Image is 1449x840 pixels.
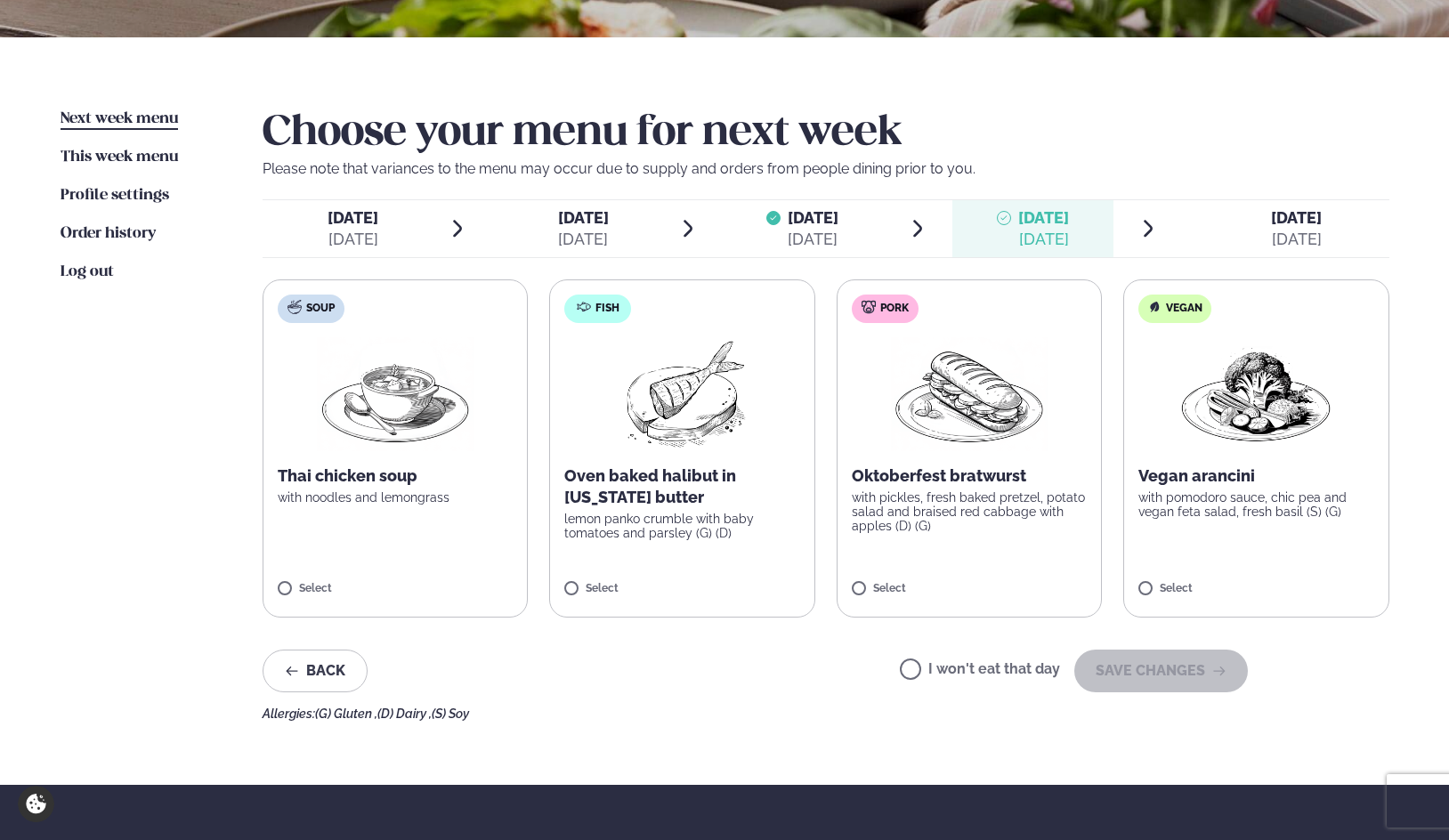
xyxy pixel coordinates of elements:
span: Fish [595,302,619,316]
img: pork.svg [862,300,876,314]
span: Order history [61,226,156,241]
a: Cookie settings [18,786,54,822]
span: This week menu [61,149,178,165]
a: This week menu [61,147,178,168]
img: Vegan.png [1178,337,1334,451]
span: [DATE] [1271,208,1322,227]
span: Next week menu [61,111,178,126]
img: Vegan.svg [1147,300,1162,314]
span: Pork [880,302,909,316]
h2: Choose your menu for next week [263,109,1389,158]
a: Log out [61,262,114,283]
button: Back [263,650,368,692]
p: Thai chicken soup [278,465,514,487]
img: Fish.png [603,337,761,451]
div: [DATE] [1018,229,1069,250]
span: [DATE] [788,208,838,227]
img: Soup.png [317,337,474,451]
span: Log out [61,264,114,279]
img: soup.svg [287,300,302,314]
span: [DATE] [558,208,609,227]
img: fish.svg [577,300,591,314]
p: Oktoberfest bratwurst [852,465,1088,487]
span: (G) Gluten , [315,707,377,721]
span: Soup [306,302,335,316]
span: Vegan [1166,302,1202,316]
a: Profile settings [61,185,169,206]
div: [DATE] [558,229,609,250]
p: with noodles and lemongrass [278,490,514,505]
p: lemon panko crumble with baby tomatoes and parsley (G) (D) [564,512,800,540]
span: (S) Soy [432,707,469,721]
span: [DATE] [1018,208,1069,227]
img: Panini.png [891,337,1048,451]
span: Profile settings [61,188,169,203]
span: [DATE] [328,208,378,227]
p: Vegan arancini [1138,465,1374,487]
p: with pomodoro sauce, chic pea and vegan feta salad, fresh basil (S) (G) [1138,490,1374,519]
p: Please note that variances to the menu may occur due to supply and orders from people dining prio... [263,158,1389,180]
a: Order history [61,223,156,245]
p: with pickles, fresh baked pretzel, potato salad and braised red cabbage with apples (D) (G) [852,490,1088,533]
div: [DATE] [1271,229,1322,250]
button: SAVE CHANGES [1074,650,1248,692]
span: (D) Dairy , [377,707,432,721]
div: Allergies: [263,707,1389,721]
p: Oven baked halibut in [US_STATE] butter [564,465,800,508]
div: [DATE] [328,229,378,250]
a: Next week menu [61,109,178,130]
div: [DATE] [788,229,838,250]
